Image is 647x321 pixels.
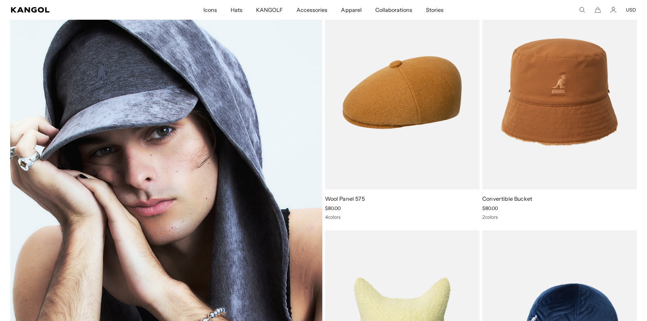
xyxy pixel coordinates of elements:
span: $80.00 [482,205,498,211]
a: Account [610,7,616,13]
span: $80.00 [325,205,341,211]
div: 2 colors [482,214,637,220]
button: USD [626,7,636,13]
a: Wool Panel 575 [325,195,365,202]
button: Cart [595,7,601,13]
a: Kangol [11,7,134,13]
div: 4 colors [325,214,480,220]
a: Convertible Bucket [482,195,533,202]
summary: Search here [579,7,585,13]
